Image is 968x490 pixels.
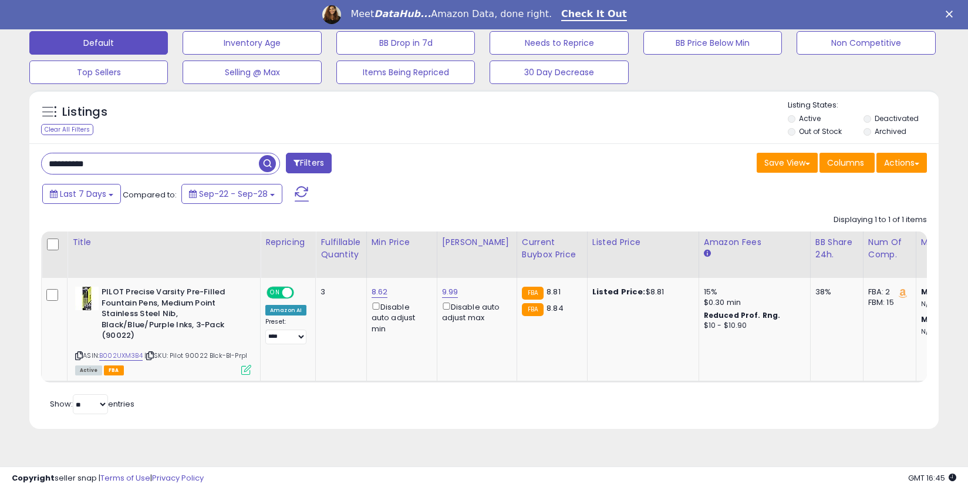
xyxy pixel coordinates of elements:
button: BB Price Below Min [643,31,782,55]
span: Columns [827,157,864,169]
span: | SKU: Pilot 90022 Blck-Bl-Prpl [144,351,247,360]
a: 9.99 [442,286,458,298]
span: OFF [292,288,311,298]
div: $0.30 min [704,297,801,308]
small: FBA [522,303,544,316]
p: Listing States: [788,100,939,111]
a: Privacy Policy [152,472,204,484]
button: Actions [876,153,927,173]
button: Filters [286,153,332,173]
button: Default [29,31,168,55]
a: B002UXM3B4 [99,351,143,361]
button: Top Sellers [29,61,168,84]
div: Disable auto adjust min [372,300,428,334]
a: Check It Out [561,8,627,21]
span: 8.81 [547,286,561,297]
div: Fulfillable Quantity [321,236,361,261]
button: Non Competitive [797,31,935,55]
span: Show: entries [50,398,134,410]
div: [PERSON_NAME] [442,236,512,249]
div: Listed Price [592,236,694,249]
label: Deactivated [875,113,919,123]
a: 8.62 [372,286,388,298]
div: ASIN: [75,287,251,374]
label: Archived [875,126,906,136]
b: Min: [921,286,939,297]
a: Terms of Use [100,472,150,484]
div: Meet Amazon Data, done right. [350,8,552,20]
button: Columns [819,153,875,173]
b: Listed Price: [592,286,646,297]
button: Last 7 Days [42,184,121,204]
div: Disable auto adjust max [442,300,508,323]
i: DataHub... [374,8,431,19]
div: BB Share 24h. [815,236,858,261]
img: Profile image for Georgie [322,5,341,24]
span: Last 7 Days [60,188,106,200]
b: Reduced Prof. Rng. [704,310,781,320]
button: Selling @ Max [183,61,321,84]
span: All listings currently available for purchase on Amazon [75,365,102,375]
div: FBA: 2 [868,287,907,297]
div: Num of Comp. [868,236,911,261]
div: 3 [321,287,357,297]
img: 41rK4L+gMGL._SL40_.jpg [75,287,99,310]
span: ON [268,288,282,298]
div: Min Price [372,236,432,249]
button: Needs to Reprice [490,31,628,55]
div: $10 - $10.90 [704,321,801,331]
div: Amazon Fees [704,236,805,249]
span: Compared to: [123,189,177,200]
div: 15% [704,287,801,297]
span: Sep-22 - Sep-28 [199,188,268,200]
div: Amazon AI [265,305,306,316]
div: $8.81 [592,287,690,297]
div: Current Buybox Price [522,236,582,261]
button: BB Drop in 7d [336,31,475,55]
div: Title [72,236,255,249]
button: Sep-22 - Sep-28 [181,184,282,204]
span: 2025-10-7 16:45 GMT [908,472,956,484]
div: Displaying 1 to 1 of 1 items [834,214,927,226]
div: 38% [815,287,854,297]
div: seller snap | | [12,473,204,484]
span: FBA [104,365,124,375]
h5: Listings [62,104,107,120]
b: Max: [921,314,942,325]
span: 8.84 [547,303,564,314]
small: Amazon Fees. [704,249,711,259]
div: Preset: [265,318,306,344]
div: FBM: 15 [868,297,907,308]
label: Out of Stock [799,126,842,136]
strong: Copyright [12,472,55,484]
b: PILOT Precise Varsity Pre-Filled Fountain Pens, Medium Point Stainless Steel Nib, Black/Blue/Purp... [102,287,244,344]
small: FBA [522,287,544,300]
button: 30 Day Decrease [490,61,628,84]
button: Inventory Age [183,31,321,55]
div: Clear All Filters [41,124,93,135]
label: Active [799,113,821,123]
button: Save View [757,153,818,173]
div: Repricing [265,236,311,249]
button: Items Being Repriced [336,61,475,84]
div: Close [946,11,957,18]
